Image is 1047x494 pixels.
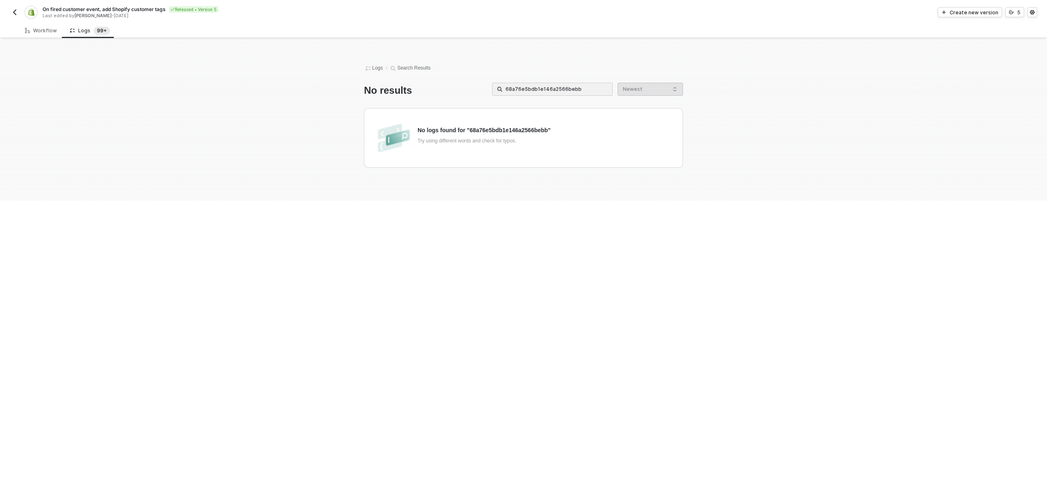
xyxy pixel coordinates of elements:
[366,66,371,71] span: icon-logs
[374,118,413,158] img: info-image
[950,9,998,16] div: Create new version
[1030,10,1035,15] span: icon-settings
[43,6,166,13] span: On fired customer event, add Shopify customer tags
[418,127,550,133] h1: No logs found for "68a76e5bdb1e146a2566bebb"
[169,6,218,13] div: Released • Version 5
[506,85,607,94] input: Search
[27,9,34,16] img: integration-icon
[941,10,946,15] span: icon-play
[43,13,523,19] div: Last edited by - [DATE]
[1017,9,1020,16] div: 5
[70,27,110,35] div: Logs
[1005,7,1024,17] button: 5
[418,137,550,145] p: Try using different words and check for typos.
[364,64,384,72] span: Logs
[364,64,683,72] div: /
[11,9,18,16] img: back
[364,83,412,98] h1: No results
[25,27,57,34] div: Workflow
[938,7,1002,17] button: Create new version
[94,27,110,35] sup: 282
[10,7,20,17] button: back
[623,81,678,97] span: Newest
[74,13,112,18] span: [PERSON_NAME]
[1009,10,1014,15] span: icon-versioning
